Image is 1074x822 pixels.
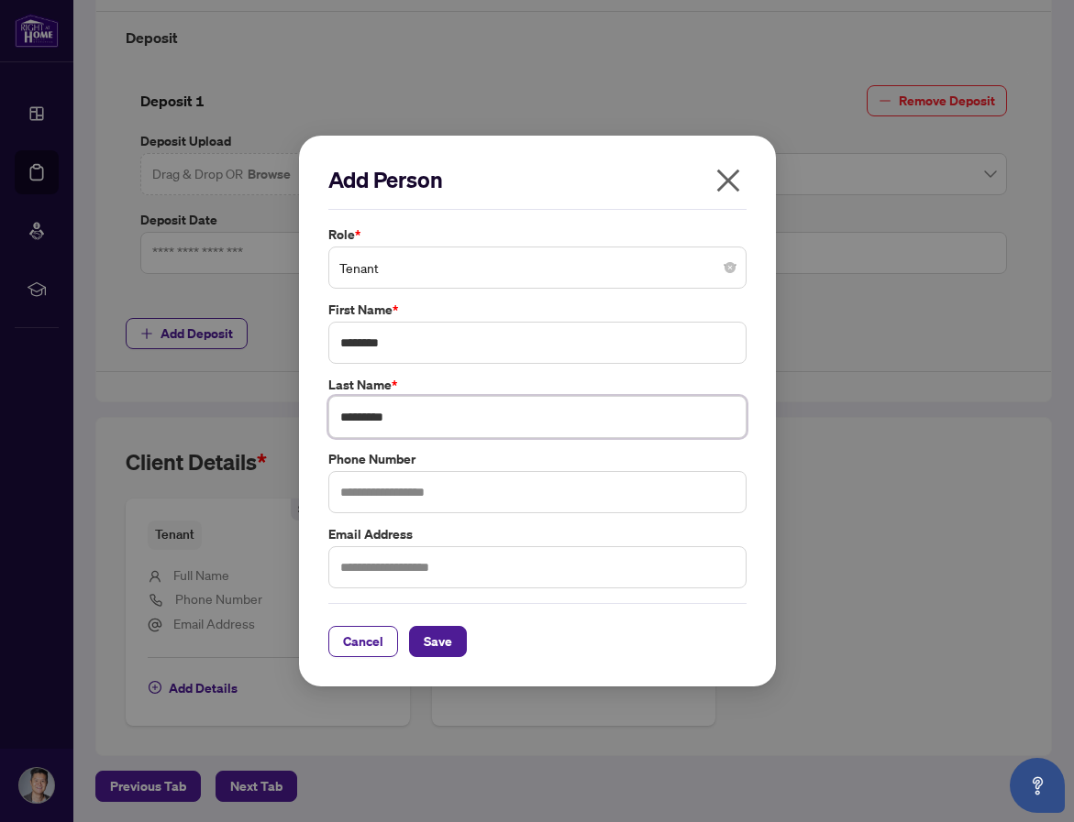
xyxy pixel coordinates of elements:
[339,250,736,285] span: Tenant
[328,300,747,320] label: First Name
[328,626,398,657] button: Cancel
[328,375,747,395] label: Last Name
[328,225,747,245] label: Role
[328,449,747,469] label: Phone Number
[328,524,747,544] label: Email Address
[409,626,467,657] button: Save
[725,262,736,273] span: close-circle
[424,627,452,656] span: Save
[343,627,383,656] span: Cancel
[1010,758,1065,813] button: Open asap
[714,166,743,195] span: close
[328,165,747,194] h2: Add Person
